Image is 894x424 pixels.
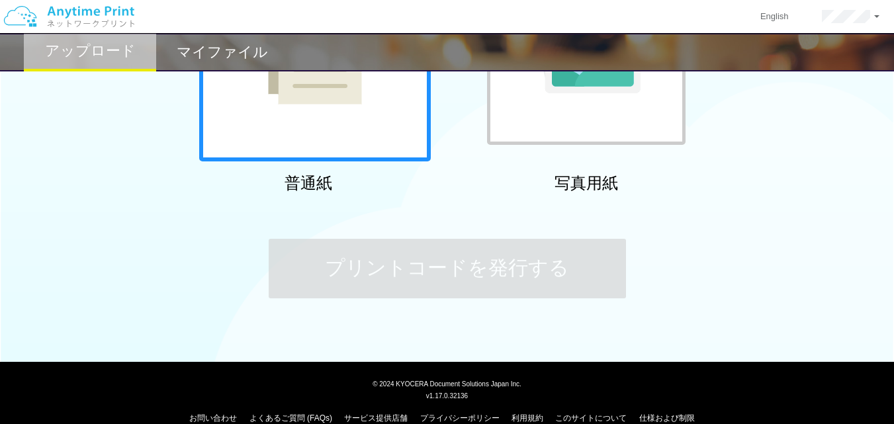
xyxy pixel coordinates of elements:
h2: アップロード [45,43,136,59]
a: サービス提供店舗 [344,413,408,423]
a: プライバシーポリシー [420,413,500,423]
a: 利用規約 [512,413,543,423]
a: よくあるご質問 (FAQs) [249,413,332,423]
a: 仕様および制限 [639,413,695,423]
h2: 普通紙 [193,175,424,192]
button: プリントコードを発行する [269,239,626,298]
a: お問い合わせ [189,413,237,423]
a: このサイトについて [555,413,627,423]
h2: マイファイル [177,44,268,60]
span: © 2024 KYOCERA Document Solutions Japan Inc. [373,379,521,388]
span: v1.17.0.32136 [426,392,468,400]
h2: 写真用紙 [470,175,702,192]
